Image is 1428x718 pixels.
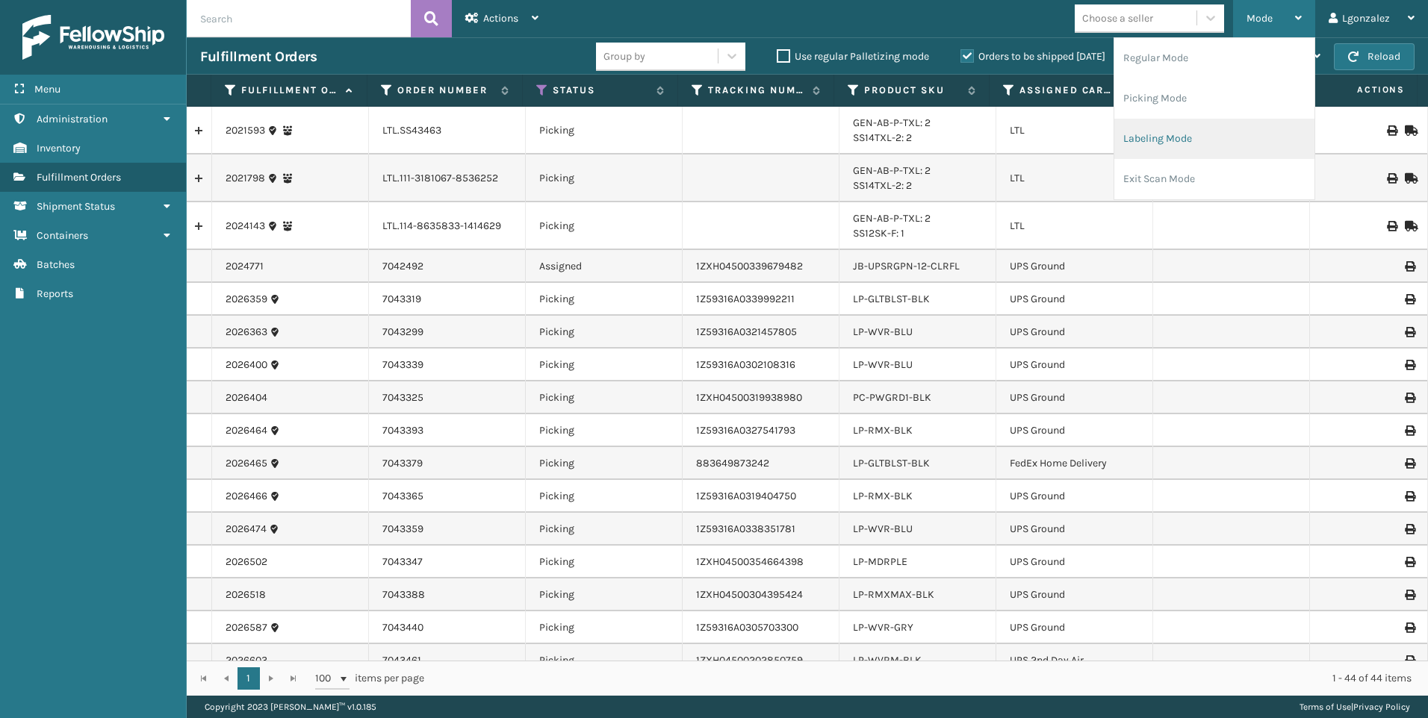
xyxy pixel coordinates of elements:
[226,620,267,635] a: 2026587
[226,653,267,668] a: 2026603
[853,131,912,144] a: SS14TXL-2: 2
[226,325,267,340] a: 2026363
[37,113,108,125] span: Administration
[37,229,88,242] span: Containers
[526,202,683,250] td: Picking
[696,621,798,634] a: 1Z59316A0305703300
[37,142,81,154] span: Inventory
[226,292,267,307] a: 2026359
[1334,43,1415,70] button: Reload
[996,644,1153,677] td: UPS 2nd Day Air
[1353,702,1410,712] a: Privacy Policy
[996,283,1153,316] td: UPS Ground
[853,588,934,601] a: LP-RMXMAX-BLK
[397,84,494,97] label: Order Number
[996,349,1153,381] td: UPS Ground
[696,358,795,371] a: 1Z59316A0302108316
[1247,12,1273,25] span: Mode
[853,227,904,240] a: SS12SK-F: 1
[369,316,526,349] td: 7043299
[526,349,683,381] td: Picking
[526,107,683,154] td: Picking
[853,522,913,535] a: LP-WVR-BLU
[853,325,913,338] a: LP-WVR-BLU
[996,154,1153,202] td: LTL
[226,171,265,186] a: 2021798
[200,48,317,66] h3: Fulfillment Orders
[696,293,795,305] a: 1Z59316A0339992211
[996,447,1153,480] td: FedEx Home Delivery
[526,513,683,546] td: Picking
[526,447,683,480] td: Picking
[369,414,526,447] td: 7043393
[226,423,267,438] a: 2026464
[526,316,683,349] td: Picking
[853,457,930,469] a: LP-GLTBLST-BLK
[226,123,265,138] a: 2021593
[1405,557,1414,567] i: Print Label
[1300,702,1351,712] a: Terms of Use
[526,283,683,316] td: Picking
[853,212,931,225] a: GEN-AB-P-TXL: 2
[553,84,649,97] label: Status
[37,200,115,213] span: Shipment Status
[696,522,795,535] a: 1Z59316A0338351781
[696,424,795,437] a: 1Z59316A0327541793
[853,358,913,371] a: LP-WVR-BLU
[1405,221,1414,231] i: Mark as Shipped
[1300,696,1410,718] div: |
[1405,590,1414,600] i: Print Label
[1405,125,1414,136] i: Mark as Shipped
[853,621,913,634] a: LP-WVR-GRY
[226,259,264,274] a: 2024771
[1405,393,1414,403] i: Print Label
[996,381,1153,414] td: UPS Ground
[526,644,683,677] td: Picking
[996,546,1153,578] td: UPS Ground
[226,522,267,537] a: 2026474
[1405,622,1414,633] i: Print Label
[445,671,1412,686] div: 1 - 44 of 44 items
[369,480,526,513] td: 7043365
[315,667,424,690] span: items per page
[1082,10,1153,26] div: Choose a seller
[1306,78,1414,102] span: Actions
[22,15,164,60] img: logo
[369,202,526,250] td: LTL.114-8635833-1414629
[696,391,802,404] a: 1ZXH04500319938980
[853,293,930,305] a: LP-GLTBLST-BLK
[526,546,683,578] td: Picking
[241,84,338,97] label: Fulfillment Order Id
[369,107,526,154] td: LTL.SS43463
[1405,458,1414,469] i: Print Label
[369,283,526,316] td: 7043319
[603,49,645,64] div: Group by
[853,654,922,667] a: LP-WVRM-BLK
[369,381,526,414] td: 7043325
[1387,221,1396,231] i: Print BOL
[996,202,1153,250] td: LTL
[996,107,1153,154] td: LTL
[1405,360,1414,370] i: Print Label
[1387,173,1396,184] i: Print BOL
[369,513,526,546] td: 7043359
[853,164,931,177] a: GEN-AB-P-TXL: 2
[1405,491,1414,502] i: Print Label
[226,489,267,504] a: 2026466
[1019,84,1116,97] label: Assigned Carrier Service
[526,381,683,414] td: Picking
[864,84,960,97] label: Product SKU
[526,414,683,447] td: Picking
[226,390,267,405] a: 2026404
[238,667,260,690] a: 1
[996,611,1153,644] td: UPS Ground
[996,414,1153,447] td: UPS Ground
[696,555,804,568] a: 1ZXH04500354664398
[1405,261,1414,272] i: Print Label
[526,250,683,283] td: Assigned
[853,260,960,272] a: JB-UPSRGPN-12-CLRFL
[526,480,683,513] td: Picking
[226,358,267,372] a: 2026400
[708,84,804,97] label: Tracking Number
[996,513,1153,546] td: UPS Ground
